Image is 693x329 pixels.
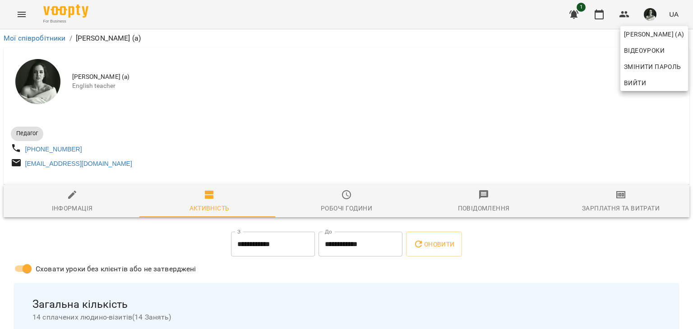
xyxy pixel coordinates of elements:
[620,42,668,59] a: Відеоуроки
[624,61,684,72] span: Змінити пароль
[624,45,665,56] span: Відеоуроки
[624,29,684,40] span: [PERSON_NAME] (а)
[624,78,646,88] span: Вийти
[620,59,688,75] a: Змінити пароль
[620,75,688,91] button: Вийти
[620,26,688,42] a: [PERSON_NAME] (а)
